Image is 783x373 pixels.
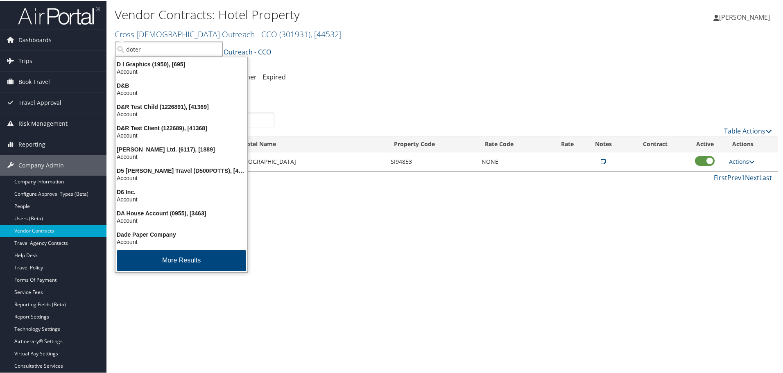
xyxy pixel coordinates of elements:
div: Account [111,174,252,181]
th: Rate: activate to sort column ascending [545,136,581,151]
a: Last [759,172,772,181]
a: Prev [727,172,741,181]
div: Account [111,110,252,117]
div: DA House Account (0955), [3463] [111,209,252,216]
div: D I Graphics (1950), [695] [111,60,252,67]
div: Account [111,152,252,160]
div: D&R Test Client (122689), [41368] [111,124,252,131]
div: D6 Inc. [111,188,252,195]
span: Trips [18,50,32,70]
button: More Results [117,249,246,270]
td: [GEOGRAPHIC_DATA] [235,151,387,170]
div: Account [111,237,252,245]
a: 1 [741,172,745,181]
td: SI94853 [387,151,477,170]
th: Actions [725,136,778,151]
span: Risk Management [18,113,68,133]
span: , [ 44532 ] [310,28,342,39]
td: NONE [477,151,545,170]
div: Account [111,195,252,202]
a: Other [239,72,257,81]
div: D&B [111,81,252,88]
th: Property Code: activate to sort column ascending [387,136,477,151]
th: Notes: activate to sort column ascending [581,136,625,151]
div: D5 [PERSON_NAME] Travel (D500POTTS), [45472] [111,166,252,174]
a: Cross [DEMOGRAPHIC_DATA] Outreach - CCO [115,28,342,39]
a: Expired [263,72,286,81]
a: Actions [729,157,755,165]
span: Book Travel [18,71,50,91]
div: Dade Paper Company [111,230,252,237]
span: [PERSON_NAME] [719,12,770,21]
a: First [714,172,727,181]
div: Account [111,88,252,96]
div: There are contracts. [115,90,778,112]
th: Contract: activate to sort column ascending [625,136,685,151]
span: ( 301931 ) [279,28,310,39]
input: Search Accounts [115,41,223,56]
a: Next [745,172,759,181]
div: [PERSON_NAME] Ltd. (6117), [1889] [111,145,252,152]
span: Dashboards [18,29,52,50]
h1: Vendor Contracts: Hotel Property [115,5,557,23]
span: Company Admin [18,154,64,175]
span: Travel Approval [18,92,61,112]
th: Active: activate to sort column ascending [685,136,724,151]
div: Account [111,216,252,224]
div: Account [111,67,252,75]
th: Hotel Name: activate to sort column ascending [235,136,387,151]
a: [PERSON_NAME] [713,4,778,29]
th: Rate Code: activate to sort column ascending [477,136,545,151]
div: D&R Test Child (1226891), [41369] [111,102,252,110]
div: Account [111,131,252,138]
img: airportal-logo.png [18,5,100,25]
a: Table Actions [724,126,772,135]
span: Reporting [18,133,45,154]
